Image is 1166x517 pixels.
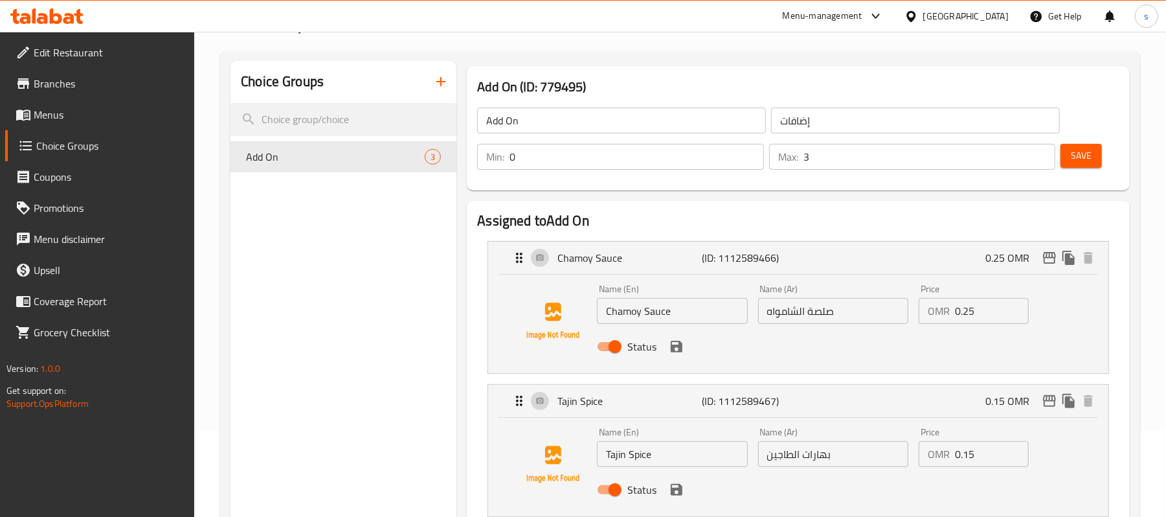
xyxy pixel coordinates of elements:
[1060,144,1102,168] button: Save
[1059,248,1079,268] button: duplicate
[230,103,456,136] input: search
[511,423,594,506] img: Tajin Spice
[5,130,195,161] a: Choice Groups
[34,76,185,91] span: Branches
[5,255,195,286] a: Upsell
[778,149,798,165] p: Max:
[34,45,185,60] span: Edit Restaurant
[230,141,456,172] div: Add On3
[597,441,747,467] input: Enter name En
[425,151,440,163] span: 3
[6,395,89,412] a: Support.OpsPlatform
[702,250,799,266] p: (ID: 1112589466)
[488,242,1108,274] div: Expand
[627,339,656,354] span: Status
[34,107,185,122] span: Menus
[477,236,1119,379] li: ExpandChamoy SauceName (En)Name (Ar)PriceOMRStatussave
[40,360,60,377] span: 1.0.0
[5,192,195,224] a: Promotions
[667,480,686,500] button: save
[627,482,656,498] span: Status
[5,317,195,348] a: Grocery Checklist
[923,9,1009,23] div: [GEOGRAPHIC_DATA]
[488,385,1108,417] div: Expand
[955,298,1029,324] input: Please enter price
[246,149,425,165] span: Add On
[1071,148,1092,164] span: Save
[425,149,441,165] div: Choices
[36,138,185,154] span: Choice Groups
[5,68,195,99] a: Branches
[5,286,195,317] a: Coverage Report
[557,393,702,409] p: Tajin Spice
[667,337,686,356] button: save
[985,250,1040,266] p: 0.25 OMR
[241,72,324,91] h2: Choice Groups
[597,298,747,324] input: Enter name En
[5,37,195,68] a: Edit Restaurant
[1079,391,1098,411] button: delete
[477,211,1119,231] h2: Assigned to Add On
[34,200,185,216] span: Promotions
[1059,391,1079,411] button: duplicate
[477,76,1119,97] h3: Add On (ID: 779495)
[34,325,185,340] span: Grocery Checklist
[1040,248,1059,268] button: edit
[34,262,185,278] span: Upsell
[928,446,950,462] p: OMR
[702,393,799,409] p: (ID: 1112589467)
[5,161,195,192] a: Coupons
[6,360,38,377] span: Version:
[6,382,66,399] span: Get support on:
[955,441,1029,467] input: Please enter price
[557,250,702,266] p: Chamoy Sauce
[486,149,504,165] p: Min:
[511,280,594,363] img: Chamoy Sauce
[758,441,908,467] input: Enter name Ar
[34,231,185,247] span: Menu disclaimer
[34,169,185,185] span: Coupons
[758,298,908,324] input: Enter name Ar
[1079,248,1098,268] button: delete
[5,224,195,255] a: Menu disclaimer
[985,393,1040,409] p: 0.15 OMR
[783,8,862,24] div: Menu-management
[1144,9,1149,23] span: s
[5,99,195,130] a: Menus
[1040,391,1059,411] button: edit
[34,293,185,309] span: Coverage Report
[928,303,950,319] p: OMR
